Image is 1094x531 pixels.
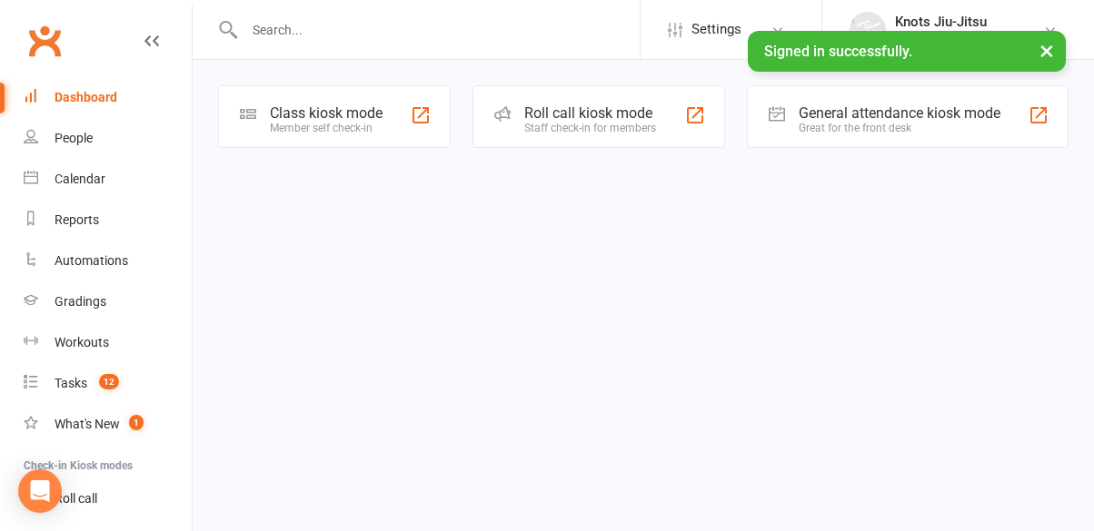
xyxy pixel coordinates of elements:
[799,122,1000,134] div: Great for the front desk
[55,253,128,268] div: Automations
[239,17,640,43] input: Search...
[24,322,192,363] a: Workouts
[850,12,886,48] img: thumb_image1637287962.png
[24,478,192,519] a: Roll call
[764,43,912,60] span: Signed in successfully.
[55,212,99,227] div: Reports
[18,469,62,513] div: Open Intercom Messenger
[524,104,656,122] div: Roll call kiosk mode
[24,200,192,241] a: Reports
[129,415,144,430] span: 1
[24,118,192,159] a: People
[1030,31,1063,70] button: ×
[524,122,656,134] div: Staff check-in for members
[799,104,1000,122] div: General attendance kiosk mode
[895,14,987,30] div: Knots Jiu-Jitsu
[55,172,105,186] div: Calendar
[22,18,67,64] a: Clubworx
[895,30,987,46] div: Knots Jiu-Jitsu
[24,281,192,322] a: Gradings
[55,417,120,431] div: What's New
[55,294,106,309] div: Gradings
[24,159,192,200] a: Calendar
[55,131,93,145] div: People
[24,363,192,404] a: Tasks 12
[55,335,109,349] div: Workouts
[24,404,192,445] a: What's New1
[691,9,741,50] span: Settings
[24,241,192,281] a: Automations
[55,491,97,506] div: Roll call
[270,104,383,122] div: Class kiosk mode
[270,122,383,134] div: Member self check-in
[24,77,192,118] a: Dashboard
[99,374,119,389] span: 12
[55,90,117,104] div: Dashboard
[55,376,87,390] div: Tasks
